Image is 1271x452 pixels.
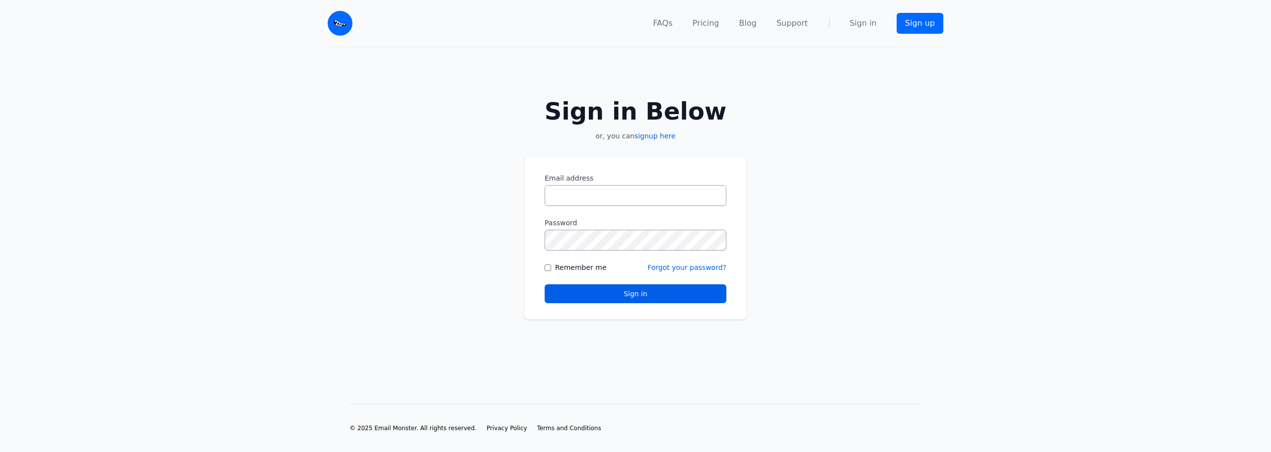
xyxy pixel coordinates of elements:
[635,132,676,140] a: signup here
[524,131,747,141] p: or, you can
[555,262,607,272] label: Remember me
[777,17,808,29] a: Support
[545,218,726,228] label: Password
[487,425,527,432] span: Privacy Policy
[739,17,757,29] a: Blog
[524,99,747,123] h2: Sign in Below
[545,173,726,183] label: Email address
[487,424,527,432] a: Privacy Policy
[897,13,943,34] a: Sign up
[537,424,601,432] a: Terms and Conditions
[647,263,726,271] a: Forgot your password?
[328,11,353,36] img: Email Monster
[849,17,877,29] a: Sign in
[537,425,601,432] span: Terms and Conditions
[653,17,672,29] a: FAQs
[350,424,477,432] li: © 2025 Email Monster. All rights reserved.
[693,17,719,29] a: Pricing
[545,284,726,303] button: Sign in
